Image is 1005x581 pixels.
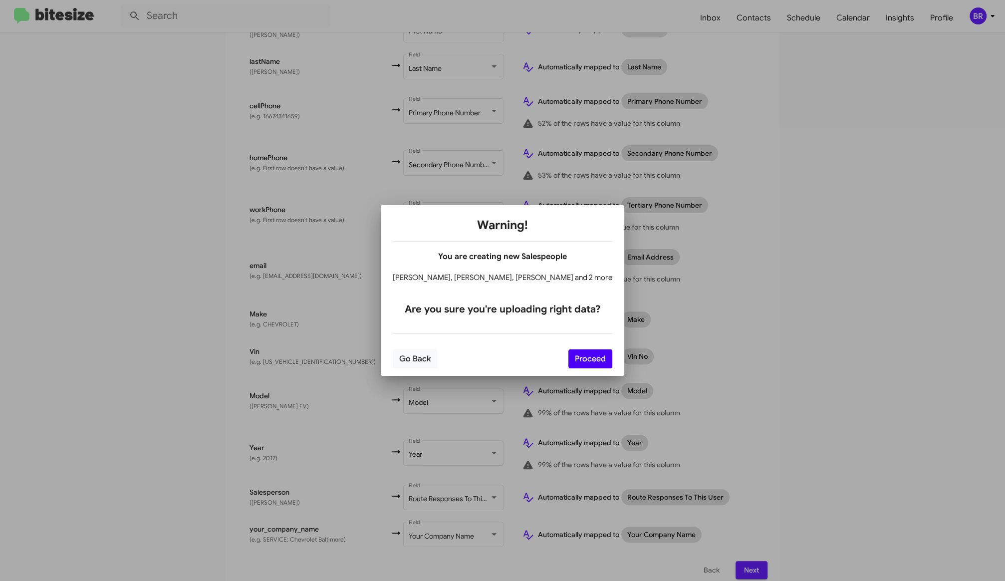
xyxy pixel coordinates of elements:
[568,349,612,368] button: Proceed
[393,217,612,233] h1: Warning!
[393,301,612,317] h2: Are you sure you're uploading right data?
[393,349,437,368] button: Go Back
[438,252,567,262] b: You are creating new Salespeople
[393,272,612,284] h4: [PERSON_NAME], [PERSON_NAME], [PERSON_NAME] and 2 more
